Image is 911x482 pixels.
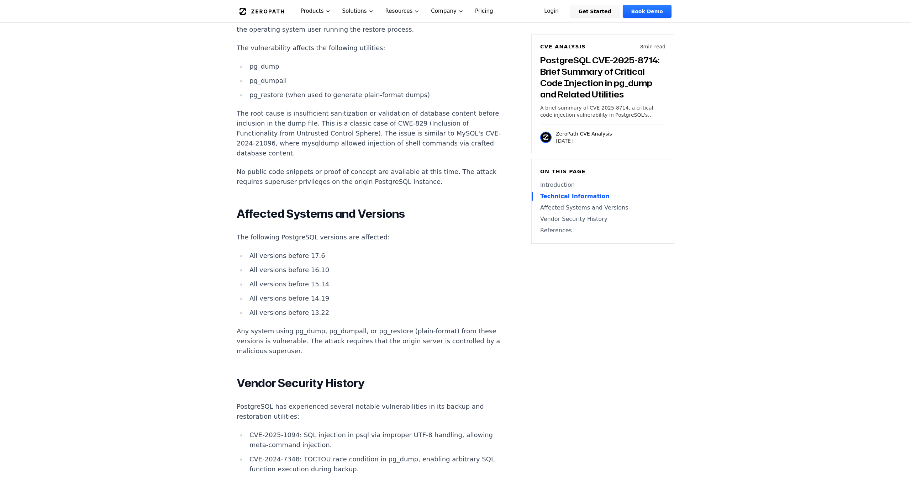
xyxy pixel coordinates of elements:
[540,203,665,212] a: Affected Systems and Versions
[237,326,501,356] p: Any system using pg_dump, pg_dumpall, or pg_restore (plain-format) from these versions is vulnera...
[237,108,501,158] p: The root cause is insufficient sanitization or validation of database content before inclusion in...
[247,90,501,100] li: pg_restore (when used to generate plain-format dumps)
[540,54,665,100] h3: PostgreSQL CVE-2025-8714: Brief Summary of Critical Code Injection in pg_dump and Related Utilities
[540,181,665,189] a: Introduction
[247,265,501,275] li: All versions before 16.10
[237,402,501,422] p: PostgreSQL has experienced several notable vulnerabilities in its backup and restoration utilities:
[540,132,552,143] img: ZeroPath CVE Analysis
[247,430,501,450] li: CVE-2025-1094: SQL injection in psql via improper UTF-8 handling, allowing meta-command injection.
[237,43,501,53] p: The vulnerability affects the following utilities:
[640,43,665,50] p: 8 min read
[247,293,501,303] li: All versions before 14.19
[540,226,665,235] a: References
[540,168,665,175] h6: On this page
[247,454,501,474] li: CVE-2024-7348: TOCTOU race condition in pg_dump, enabling arbitrary SQL function execution during...
[556,130,612,137] p: ZeroPath CVE Analysis
[237,207,501,221] h2: Affected Systems and Versions
[237,167,501,187] p: No public code snippets or proof of concept are available at this time. The attack requires super...
[247,308,501,318] li: All versions before 13.22
[556,137,612,144] p: [DATE]
[237,376,501,390] h2: Vendor Security History
[247,76,501,86] li: pg_dumpall
[536,5,567,18] a: Login
[247,251,501,261] li: All versions before 17.6
[540,104,665,118] p: A brief summary of CVE-2025-8714, a critical code injection vulnerability in PostgreSQL's pg_dump...
[540,43,586,50] h6: CVE Analysis
[237,232,501,242] p: The following PostgreSQL versions are affected:
[570,5,620,18] a: Get Started
[247,279,501,289] li: All versions before 15.14
[623,5,672,18] a: Book Demo
[247,62,501,71] li: pg_dump
[540,192,665,201] a: Technical Information
[540,215,665,223] a: Vendor Security History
